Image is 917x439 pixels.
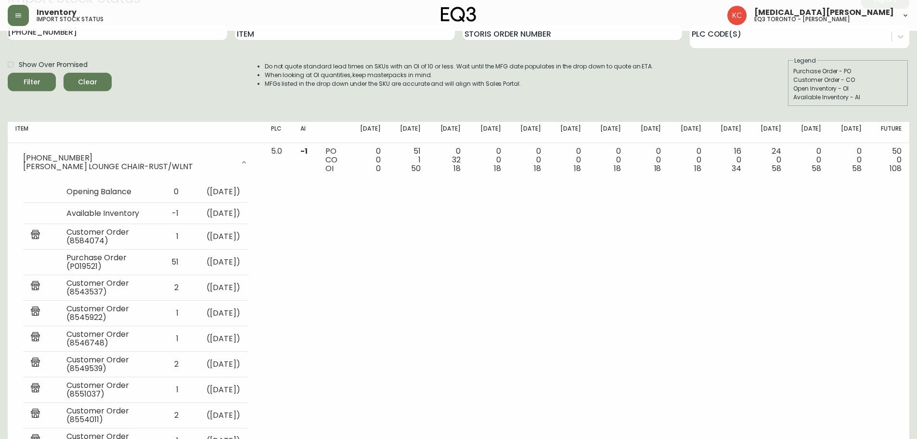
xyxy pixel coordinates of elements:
[812,163,821,174] span: 58
[8,73,56,91] button: Filter
[709,122,749,143] th: [DATE]
[186,182,248,203] td: ( [DATE] )
[793,56,817,65] legend: Legend
[614,163,621,174] span: 18
[155,301,186,326] td: 1
[349,122,388,143] th: [DATE]
[589,122,629,143] th: [DATE]
[376,163,381,174] span: 0
[59,352,155,377] td: Customer Order (8549539)
[797,147,821,173] div: 0 0
[441,7,477,22] img: logo
[629,122,669,143] th: [DATE]
[793,84,903,93] div: Open Inventory - OI
[59,301,155,326] td: Customer Order (8545922)
[23,162,234,171] div: [PERSON_NAME] LOUNGE CHAIR-RUST/WLNT
[509,122,549,143] th: [DATE]
[494,163,501,174] span: 18
[411,163,421,174] span: 50
[877,147,902,173] div: 50 0
[64,73,112,91] button: Clear
[155,182,186,203] td: 0
[732,163,741,174] span: 34
[37,16,103,22] h5: import stock status
[59,326,155,352] td: Customer Order (8546748)
[837,147,861,173] div: 0 0
[596,147,621,173] div: 0 0
[793,76,903,84] div: Customer Order - CO
[869,122,909,143] th: Future
[31,230,40,241] img: retail_report.svg
[263,122,293,143] th: PLC
[890,163,902,174] span: 108
[31,332,40,344] img: retail_report.svg
[186,326,248,352] td: ( [DATE] )
[59,250,155,275] td: Purchase Order (P019521)
[476,147,501,173] div: 0 0
[388,122,428,143] th: [DATE]
[59,224,155,250] td: Customer Order (8584074)
[468,122,508,143] th: [DATE]
[59,275,155,301] td: Customer Order (8543537)
[829,122,869,143] th: [DATE]
[8,122,263,143] th: Item
[186,275,248,301] td: ( [DATE] )
[549,122,589,143] th: [DATE]
[636,147,661,173] div: 0 0
[155,377,186,403] td: 1
[155,275,186,301] td: 2
[669,122,709,143] th: [DATE]
[428,122,468,143] th: [DATE]
[325,163,334,174] span: OI
[396,147,421,173] div: 51 1
[24,76,40,88] div: Filter
[31,306,40,318] img: retail_report.svg
[654,163,661,174] span: 18
[356,147,381,173] div: 0 0
[19,60,88,70] span: Show Over Promised
[534,163,541,174] span: 18
[186,224,248,250] td: ( [DATE] )
[757,147,781,173] div: 24 0
[155,403,186,428] td: 2
[436,147,461,173] div: 0 32
[23,154,234,162] div: [PHONE_NUMBER]
[155,326,186,352] td: 1
[772,163,781,174] span: 58
[15,147,256,178] div: [PHONE_NUMBER][PERSON_NAME] LOUNGE CHAIR-RUST/WLNT
[155,352,186,377] td: 2
[59,403,155,428] td: Customer Order (8554011)
[155,203,186,224] td: -1
[59,377,155,403] td: Customer Order (8551037)
[852,163,862,174] span: 58
[789,122,829,143] th: [DATE]
[37,9,77,16] span: Inventory
[676,147,701,173] div: 0 0
[300,146,308,157] span: -1
[754,16,850,22] h5: eq3 toronto - [PERSON_NAME]
[71,76,104,88] span: Clear
[793,67,903,76] div: Purchase Order - PO
[727,6,747,25] img: 6487344ffbf0e7f3b216948508909409
[155,224,186,250] td: 1
[694,163,701,174] span: 18
[31,383,40,395] img: retail_report.svg
[717,147,741,173] div: 16 0
[754,9,894,16] span: [MEDICAL_DATA][PERSON_NAME]
[186,301,248,326] td: ( [DATE] )
[59,203,155,224] td: Available Inventory
[31,409,40,420] img: retail_report.svg
[186,250,248,275] td: ( [DATE] )
[186,403,248,428] td: ( [DATE] )
[186,377,248,403] td: ( [DATE] )
[186,203,248,224] td: ( [DATE] )
[793,93,903,102] div: Available Inventory - AI
[453,163,461,174] span: 18
[59,182,155,203] td: Opening Balance
[293,122,318,143] th: AI
[574,163,581,174] span: 18
[186,352,248,377] td: ( [DATE] )
[31,281,40,293] img: retail_report.svg
[556,147,581,173] div: 0 0
[265,62,654,71] li: Do not quote standard lead times on SKUs with an OI of 10 or less. Wait until the MFG date popula...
